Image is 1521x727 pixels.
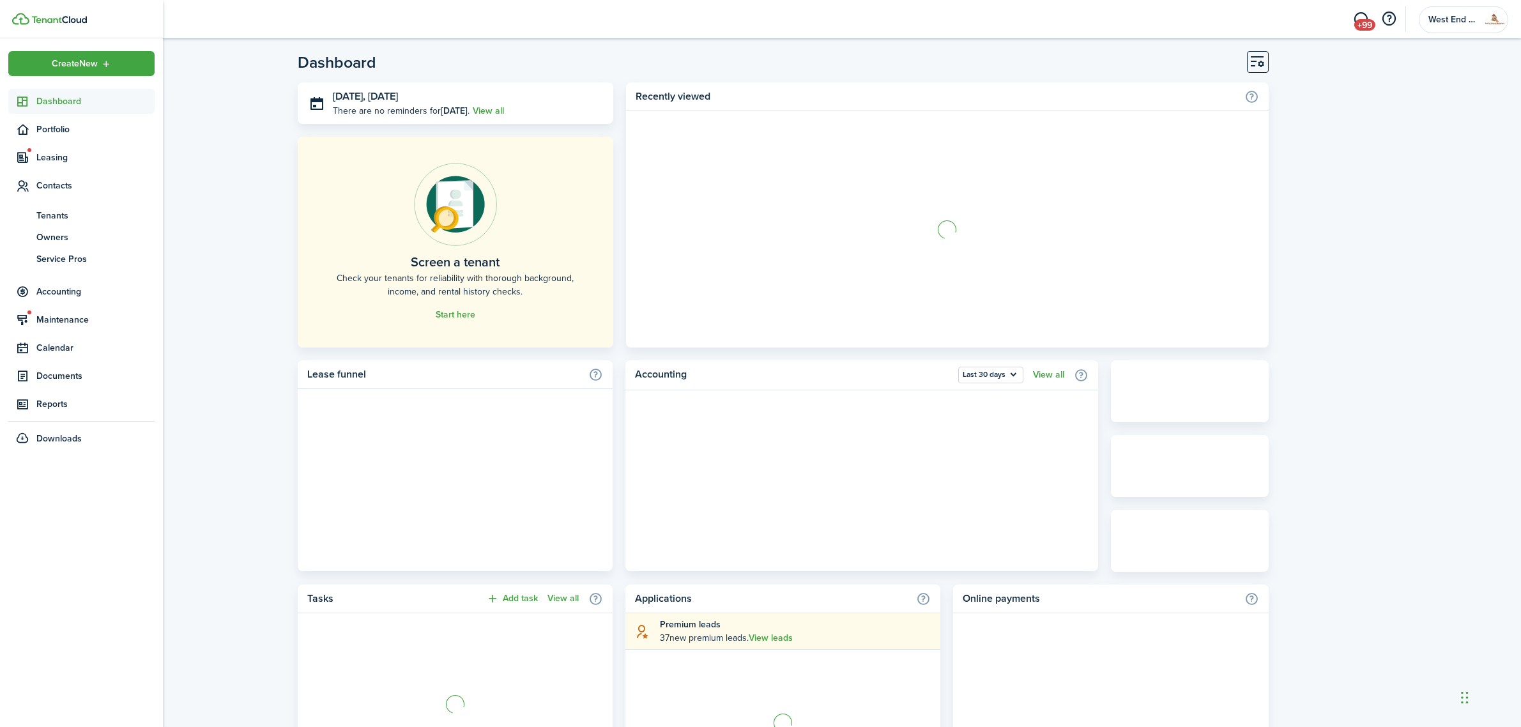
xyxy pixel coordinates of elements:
img: TenantCloud [12,13,29,25]
span: Maintenance [36,313,155,326]
i: soft [635,624,650,639]
home-widget-title: Recently viewed [636,89,1237,104]
a: View all [1033,370,1064,380]
b: [DATE] [441,104,468,118]
span: Tenants [36,209,155,222]
header-page-title: Dashboard [298,54,376,70]
a: Tenants [8,204,155,226]
img: Loading [444,693,466,716]
h3: [DATE], [DATE] [333,89,604,105]
img: Loading [936,218,958,241]
home-widget-title: Tasks [307,591,480,606]
a: View leads [749,633,793,643]
button: Open menu [958,367,1023,383]
a: Start here [436,310,475,320]
p: There are no reminders for . [333,104,470,118]
a: Owners [8,226,155,248]
home-widget-title: Lease funnel [307,367,582,382]
a: View all [547,593,579,604]
span: Service Pros [36,252,155,266]
span: Accounting [36,285,155,298]
div: Drag [1461,678,1469,717]
button: Customise [1247,51,1269,73]
span: +99 [1354,19,1375,31]
button: Open resource center [1378,8,1400,30]
img: Online payments [414,163,497,246]
span: Documents [36,369,155,383]
span: Create New [52,59,98,68]
home-placeholder-description: Check your tenants for reliability with thorough background, income, and rental history checks. [326,272,585,298]
span: Contacts [36,179,155,192]
span: Downloads [36,432,82,445]
img: West End Property Management [1485,10,1505,30]
a: Service Pros [8,248,155,270]
iframe: Chat Widget [1457,666,1521,727]
img: TenantCloud [31,16,87,24]
home-widget-title: Accounting [635,367,952,383]
button: Last 30 days [958,367,1023,383]
span: Leasing [36,151,155,164]
a: Dashboard [8,89,155,114]
button: Add task [486,592,538,606]
span: Portfolio [36,123,155,136]
span: Owners [36,231,155,244]
home-widget-title: Applications [635,591,910,606]
a: Reports [8,392,155,417]
span: Calendar [36,341,155,355]
home-widget-title: Online payments [963,591,1237,606]
home-placeholder-title: Screen a tenant [411,252,500,272]
explanation-title: Premium leads [660,618,931,631]
span: Dashboard [36,95,155,108]
span: Reports [36,397,155,411]
a: View all [473,104,504,118]
explanation-description: 37 new premium leads . [660,631,931,645]
a: Messaging [1349,3,1373,36]
button: Open menu [8,51,155,76]
span: West End Property Management [1428,15,1479,24]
